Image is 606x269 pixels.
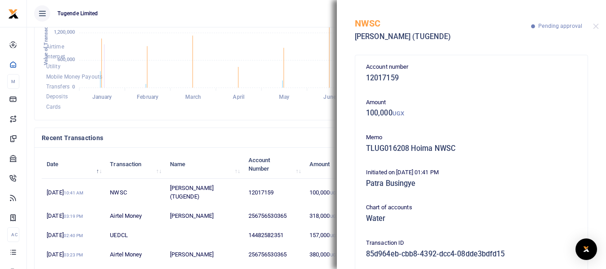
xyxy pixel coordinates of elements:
td: Airtel Money [105,245,165,265]
h5: Water [366,214,577,223]
span: Airtime [46,44,64,50]
td: 12017159 [244,179,305,207]
td: [PERSON_NAME] (TUGENDE) [165,179,243,207]
span: Cards [46,104,61,110]
span: Internet [46,53,65,60]
h5: 100,000 [366,109,577,118]
small: 03:19 PM [64,214,83,219]
span: Transfers [46,84,70,90]
td: [PERSON_NAME] [165,207,243,226]
p: Chart of accounts [366,203,577,212]
td: UEDCL [105,226,165,245]
td: 318,000 [305,207,344,226]
td: 380,000 [305,245,344,265]
td: 14482582351 [244,226,305,245]
small: UGX [330,214,339,219]
span: Utility [46,64,61,70]
td: [PERSON_NAME] [165,245,243,265]
small: UGX [330,233,339,238]
td: 100,000 [305,179,344,207]
h5: 12017159 [366,74,577,83]
tspan: 600,000 [57,57,75,62]
small: UGX [330,190,339,195]
td: [DATE] [42,179,105,207]
p: Transaction ID [366,238,577,248]
span: Pending approval [538,23,582,29]
li: Ac [7,227,19,242]
td: 256756530365 [244,245,305,265]
h5: Patra Busingye [366,179,577,188]
p: Account number [366,62,577,72]
small: UGX [330,252,339,257]
small: 10:41 AM [64,190,84,195]
tspan: February [137,94,158,101]
th: Date: activate to sort column descending [42,150,105,178]
p: Memo [366,133,577,142]
td: [DATE] [42,226,105,245]
li: M [7,74,19,89]
th: Transaction: activate to sort column ascending [105,150,165,178]
td: 256756530365 [244,207,305,226]
p: Amount [366,98,577,107]
p: Initiated on [DATE] 01:41 PM [366,168,577,177]
tspan: April [233,94,244,101]
h5: TLUG016208 Hoima NWSC [366,144,577,153]
tspan: 0 [72,84,75,90]
a: logo-small logo-large logo-large [8,10,19,17]
span: Tugende Limited [54,9,102,18]
th: Name: activate to sort column ascending [165,150,243,178]
div: Open Intercom Messenger [575,238,597,260]
h5: NWSC [355,18,531,29]
small: 02:40 PM [64,233,83,238]
h4: Recent Transactions [42,133,365,143]
tspan: June [323,94,336,101]
h5: [PERSON_NAME] (TUGENDE) [355,32,531,41]
img: logo-small [8,9,19,19]
td: NWSC [105,179,165,207]
th: Account Number: activate to sort column ascending [244,150,305,178]
tspan: March [185,94,201,101]
th: Amount: activate to sort column ascending [305,150,344,178]
tspan: 1,200,000 [54,29,75,35]
small: UGX [392,110,404,117]
td: [DATE] [42,207,105,226]
td: 157,000 [305,226,344,245]
td: Airtel Money [105,207,165,226]
span: Deposits [46,94,68,100]
h5: 85d964eb-cbb8-4392-dcc4-08dde3bdfd15 [366,250,577,259]
td: [DATE] [42,245,105,265]
small: 03:23 PM [64,252,83,257]
tspan: January [92,94,112,101]
span: Mobile Money Payouts [46,74,102,80]
tspan: May [279,94,289,101]
button: Close [593,23,599,29]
